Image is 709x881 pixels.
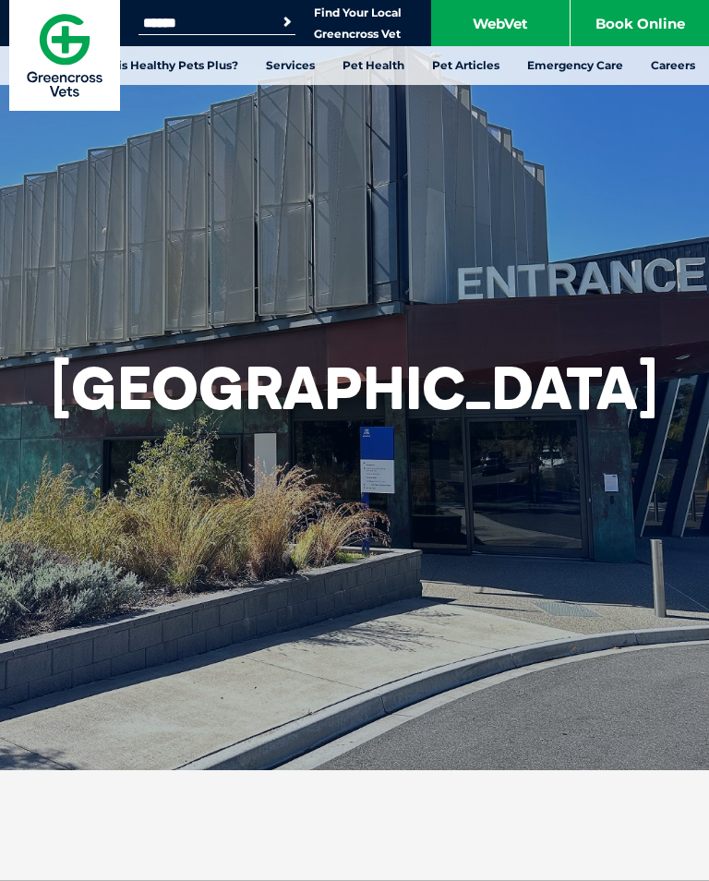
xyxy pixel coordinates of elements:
[314,6,402,42] a: Find Your Local Greencross Vet
[70,46,252,85] a: What is Healthy Pets Plus?
[673,84,691,103] button: Search
[278,13,296,31] button: Search
[51,353,658,424] h1: [GEOGRAPHIC_DATA]
[418,46,513,85] a: Pet Articles
[513,46,637,85] a: Emergency Care
[329,46,418,85] a: Pet Health
[252,46,329,85] a: Services
[637,46,709,85] a: Careers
